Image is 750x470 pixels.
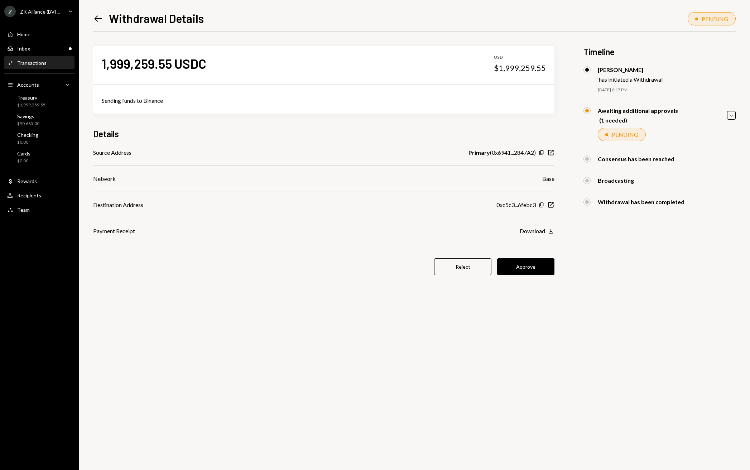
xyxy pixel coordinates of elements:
div: ( 0x6941...2847A2 ) [468,148,536,157]
a: Team [4,203,74,216]
a: Accounts [4,78,74,91]
div: $90,685.00 [17,121,39,127]
button: Download [520,227,554,235]
div: Download [520,227,545,234]
div: Network [93,174,116,183]
a: Savings$90,685.00 [4,111,74,128]
div: Home [17,31,30,37]
div: USD [494,54,546,61]
div: Team [17,207,30,213]
div: Consensus has been reached [598,155,674,162]
div: Transactions [17,60,47,66]
a: Cards$0.00 [4,148,74,166]
div: Treasury [17,95,45,101]
div: Checking [17,132,38,138]
b: Primary [468,148,490,157]
div: Savings [17,113,39,119]
div: Broadcasting [598,177,634,184]
div: $0.00 [17,139,38,145]
div: Base [542,174,554,183]
button: Reject [434,258,491,275]
a: Rewards [4,174,74,187]
div: (1 needed) [599,117,678,124]
h1: Withdrawal Details [109,11,204,25]
div: 0xc5c3...6febc3 [496,201,536,209]
div: Z [4,6,16,17]
h3: Timeline [583,46,736,58]
h3: Details [93,128,119,140]
div: $1,999,259.55 [17,102,45,108]
div: 1,999,259.55 USDC [102,56,206,72]
div: ZK Alliance (BVI... [20,9,60,15]
div: PENDING [612,131,638,138]
div: Recipients [17,192,41,198]
div: $1,999,259.55 [494,63,546,73]
div: [PERSON_NAME] [598,66,663,73]
div: Sending funds to Binance [102,96,546,105]
a: Checking$0.00 [4,130,74,147]
div: PENDING [702,15,728,22]
div: has initiated a Withdrawal [599,76,663,83]
div: Destination Address [93,201,143,209]
div: Rewards [17,178,37,184]
a: Home [4,28,74,40]
a: Treasury$1,999,259.55 [4,92,74,110]
div: Inbox [17,45,30,52]
div: Withdrawal has been completed [598,198,684,205]
div: [DATE] 6:17 PM [598,87,736,93]
div: Accounts [17,82,39,88]
a: Recipients [4,189,74,202]
div: Cards [17,150,30,157]
button: Approve [497,258,554,275]
div: Source Address [93,148,131,157]
div: Awaiting additional approvals [598,107,678,114]
a: Transactions [4,56,74,69]
div: $0.00 [17,158,30,164]
div: Payment Receipt [93,227,135,235]
a: Inbox [4,42,74,55]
